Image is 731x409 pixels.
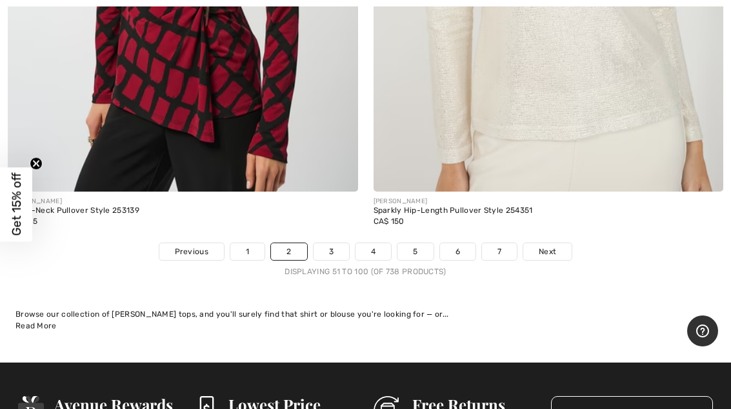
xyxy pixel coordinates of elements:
iframe: Opens a widget where you can find more information [687,315,718,348]
span: Get 15% off [9,173,24,236]
div: [PERSON_NAME] [374,197,724,206]
span: Next [539,246,556,257]
a: 5 [397,243,433,260]
button: Close teaser [30,157,43,170]
a: Previous [159,243,224,260]
span: Previous [175,246,208,257]
div: Chic V-Neck Pullover Style 253139 [8,206,358,215]
a: 2 [271,243,306,260]
a: Next [523,243,572,260]
div: Sparkly Hip-Length Pullover Style 254351 [374,206,724,215]
div: [PERSON_NAME] [8,197,358,206]
a: 1 [230,243,265,260]
a: 3 [314,243,349,260]
a: 7 [482,243,517,260]
a: 4 [355,243,391,260]
a: 6 [440,243,476,260]
div: Browse our collection of [PERSON_NAME] tops, and you'll surely find that shirt or blouse you're l... [15,308,716,320]
span: Read More [15,321,57,330]
span: CA$ 150 [374,217,405,226]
